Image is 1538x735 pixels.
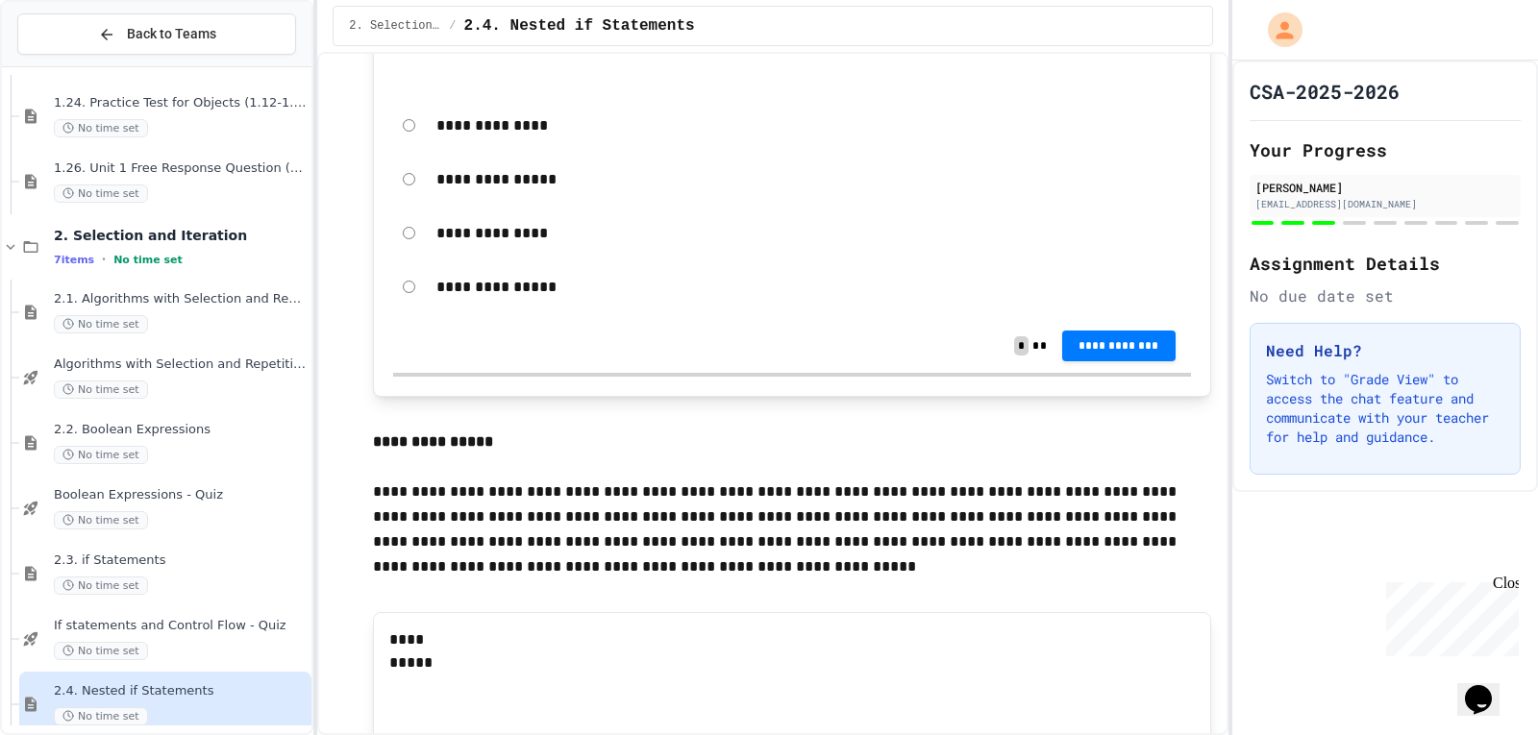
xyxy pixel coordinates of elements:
[1266,370,1504,447] p: Switch to "Grade View" to access the chat feature and communicate with your teacher for help and ...
[1250,78,1400,105] h1: CSA-2025-2026
[1378,575,1519,656] iframe: chat widget
[1250,136,1521,163] h2: Your Progress
[449,18,456,34] span: /
[54,315,148,333] span: No time set
[349,18,441,34] span: 2. Selection and Iteration
[127,24,216,44] span: Back to Teams
[54,356,308,373] span: Algorithms with Selection and Repetition - Topic 2.1
[1248,8,1307,52] div: My Account
[54,254,94,266] span: 7 items
[102,252,106,267] span: •
[54,184,148,203] span: No time set
[1266,339,1504,362] h3: Need Help?
[54,552,308,569] span: 2.3. if Statements
[8,8,133,122] div: Chat with us now!Close
[54,446,148,464] span: No time set
[54,422,308,438] span: 2.2. Boolean Expressions
[464,14,695,37] span: 2.4. Nested if Statements
[54,642,148,660] span: No time set
[1255,179,1515,196] div: [PERSON_NAME]
[1457,658,1519,716] iframe: chat widget
[1250,284,1521,307] div: No due date set
[1255,197,1515,211] div: [EMAIL_ADDRESS][DOMAIN_NAME]
[17,13,296,55] button: Back to Teams
[54,511,148,529] span: No time set
[54,487,308,503] span: Boolean Expressions - Quiz
[54,119,148,137] span: No time set
[54,683,308,699] span: 2.4. Nested if Statements
[54,618,308,634] span: If statements and Control Flow - Quiz
[54,576,148,595] span: No time set
[54,227,308,244] span: 2. Selection and Iteration
[54,291,308,307] span: 2.1. Algorithms with Selection and Repetition
[54,380,148,399] span: No time set
[113,254,183,266] span: No time set
[54,707,148,725] span: No time set
[54,160,308,177] span: 1.26. Unit 1 Free Response Question (FRQ) Practice
[54,95,308,111] span: 1.24. Practice Test for Objects (1.12-1.14)
[1250,250,1521,277] h2: Assignment Details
